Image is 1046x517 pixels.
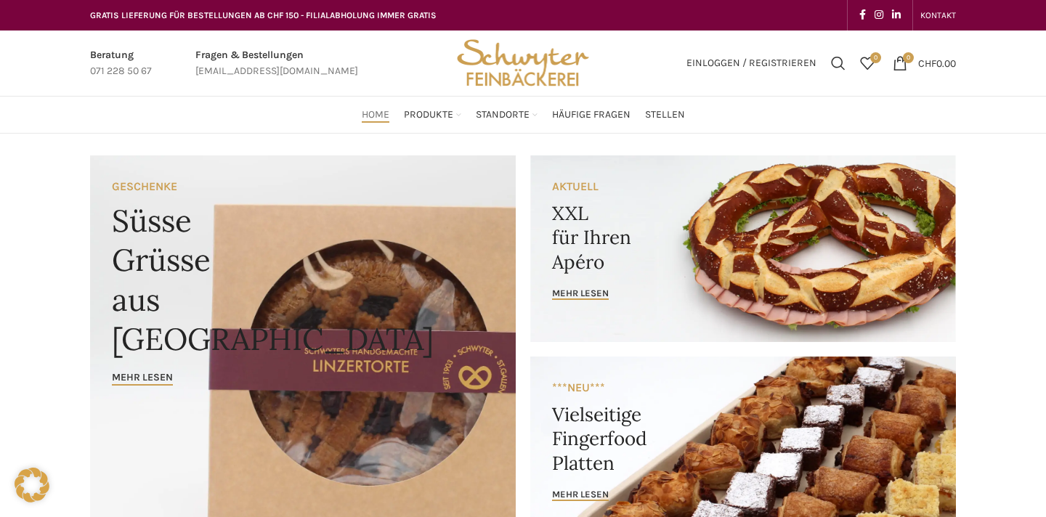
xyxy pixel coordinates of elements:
[686,58,816,68] span: Einloggen / Registrieren
[552,100,631,129] a: Häufige Fragen
[855,5,870,25] a: Facebook social link
[90,47,152,80] a: Infobox link
[920,10,956,20] span: KONTAKT
[552,108,631,122] span: Häufige Fragen
[918,57,936,69] span: CHF
[645,100,685,129] a: Stellen
[885,49,963,78] a: 0 CHF0.00
[83,100,963,129] div: Main navigation
[870,52,881,63] span: 0
[645,108,685,122] span: Stellen
[903,52,914,63] span: 0
[195,47,358,80] a: Infobox link
[853,49,882,78] a: 0
[362,100,389,129] a: Home
[404,100,461,129] a: Produkte
[920,1,956,30] a: KONTAKT
[888,5,905,25] a: Linkedin social link
[452,56,594,68] a: Site logo
[530,155,956,342] a: Banner link
[90,10,437,20] span: GRATIS LIEFERUNG FÜR BESTELLUNGEN AB CHF 150 - FILIALABHOLUNG IMMER GRATIS
[476,100,538,129] a: Standorte
[476,108,530,122] span: Standorte
[918,57,956,69] bdi: 0.00
[452,30,594,96] img: Bäckerei Schwyter
[679,49,824,78] a: Einloggen / Registrieren
[362,108,389,122] span: Home
[824,49,853,78] a: Suchen
[853,49,882,78] div: Meine Wunschliste
[870,5,888,25] a: Instagram social link
[404,108,453,122] span: Produkte
[913,1,963,30] div: Secondary navigation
